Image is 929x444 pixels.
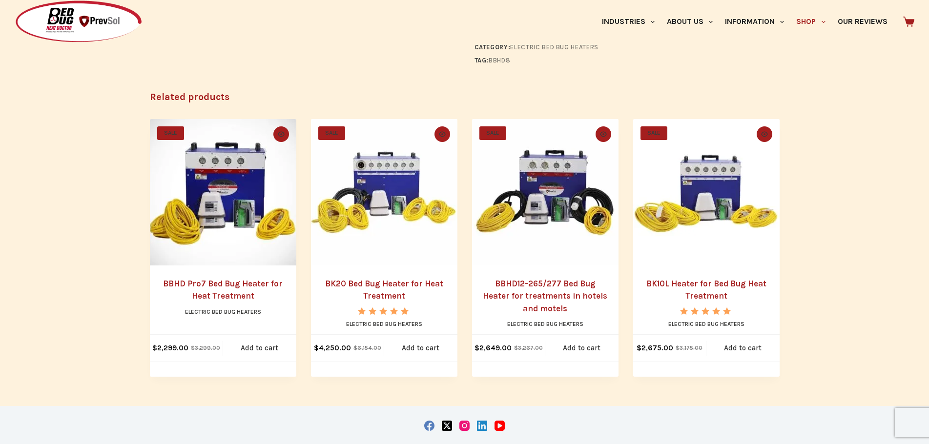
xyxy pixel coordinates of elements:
span: $ [475,343,479,352]
span: $ [191,344,195,351]
button: Open LiveChat chat widget [8,4,37,33]
bdi: 6,154.00 [353,344,381,351]
a: Facebook [424,421,434,431]
button: Quick view toggle [273,126,289,142]
a: YouTube [495,421,505,431]
span: SALE [640,126,667,140]
bdi: 2,675.00 [637,343,673,352]
a: Electric Bed Bug Heaters [510,43,599,51]
span: $ [152,343,157,352]
a: BBHD Pro7 Bed Bug Heater for Heat Treatment [150,119,296,265]
span: $ [514,344,518,351]
bdi: 3,175.00 [676,344,702,351]
a: Instagram [459,421,470,431]
span: $ [637,343,641,352]
span: Tag: [475,55,780,65]
span: Rated out of 5 [358,307,410,337]
button: Quick view toggle [757,126,772,142]
a: LinkedIn [477,421,487,431]
span: $ [314,343,319,352]
bdi: 2,649.00 [475,343,512,352]
a: X (Twitter) [442,421,452,431]
a: BK10L Heater for Bed Bug Heat Treatment [633,119,780,265]
bdi: 3,267.00 [514,344,543,351]
a: BBHD12-265/277 Bed Bug Heater for treatments in hotels and motels [483,279,607,313]
span: $ [676,344,680,351]
a: Electric Bed Bug Heaters [185,308,261,315]
bdi: 4,250.00 [314,343,351,352]
a: BK20 Bed Bug Heater for Heat Treatment [311,119,457,265]
a: Add to cart: “BK20 Bed Bug Heater for Heat Treatment” [384,335,457,362]
a: BK10L Heater for Bed Bug Heat Treatment [646,279,766,301]
a: Electric Bed Bug Heaters [668,321,744,327]
bdi: 3,299.00 [191,344,220,351]
button: Quick view toggle [434,126,450,142]
a: Electric Bed Bug Heaters [507,321,583,327]
a: BBHD Pro7 Bed Bug Heater for Heat Treatment [163,279,283,301]
a: BBHD8 [489,57,510,64]
span: $ [353,344,357,351]
a: Add to cart: “BK10L Heater for Bed Bug Heat Treatment” [706,335,780,362]
span: SALE [479,126,506,140]
bdi: 2,299.00 [152,343,188,352]
a: Add to cart: “BBHD Pro7 Bed Bug Heater for Heat Treatment” [223,335,296,362]
a: Electric Bed Bug Heaters [346,321,422,327]
a: Add to cart: “BBHD12-265/277 Bed Bug Heater for treatments in hotels and motels” [545,335,619,362]
button: Quick view toggle [596,126,611,142]
h2: Related products [150,90,780,104]
div: Rated 5.00 out of 5 [358,307,410,315]
span: SALE [157,126,184,140]
span: Category: [475,42,780,52]
a: BK20 Bed Bug Heater for Heat Treatment [325,279,443,301]
div: Rated 5.00 out of 5 [680,307,732,315]
a: BBHD12-265/277 Bed Bug Heater for treatments in hotels and motels [472,119,619,265]
span: Rated out of 5 [680,307,732,337]
span: SALE [318,126,345,140]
